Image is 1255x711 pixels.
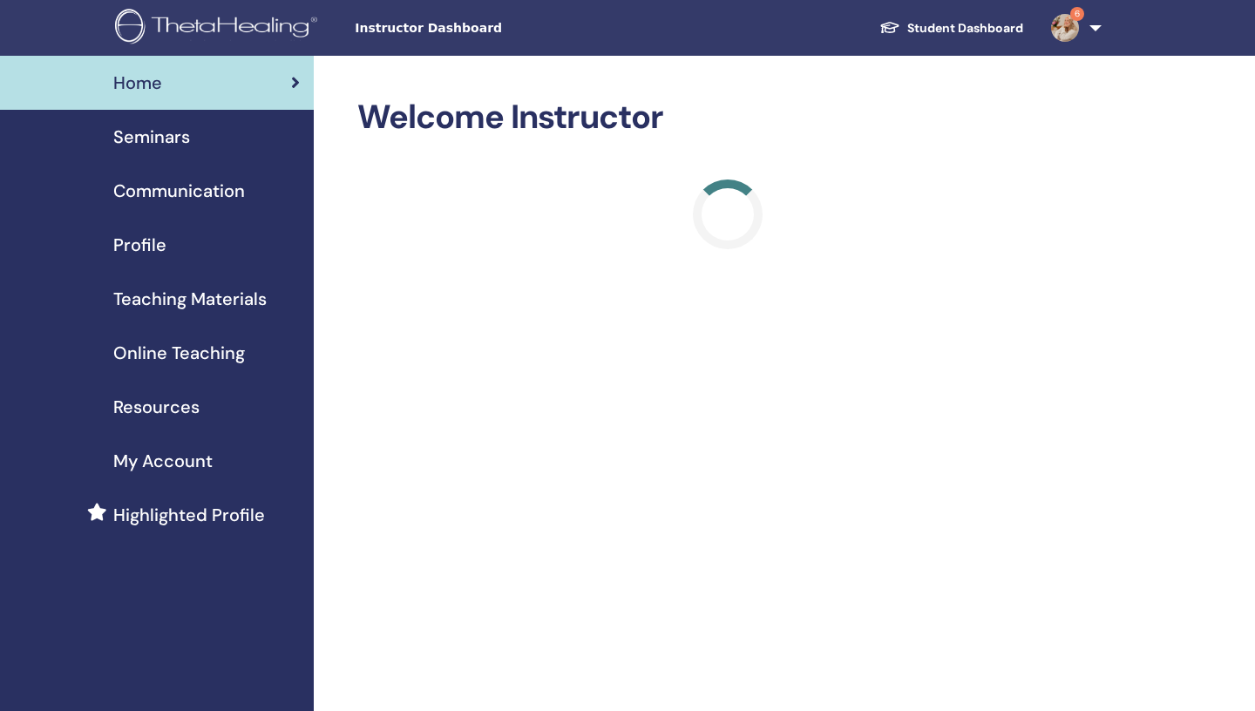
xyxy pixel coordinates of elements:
[879,20,900,35] img: graduation-cap-white.svg
[1070,7,1084,21] span: 6
[1051,14,1079,42] img: default.jpg
[113,124,190,150] span: Seminars
[113,70,162,96] span: Home
[115,9,323,48] img: logo.png
[113,286,267,312] span: Teaching Materials
[357,98,1098,138] h2: Welcome Instructor
[113,178,245,204] span: Communication
[113,340,245,366] span: Online Teaching
[113,502,265,528] span: Highlighted Profile
[113,394,200,420] span: Resources
[355,19,616,37] span: Instructor Dashboard
[113,448,213,474] span: My Account
[113,232,166,258] span: Profile
[865,12,1037,44] a: Student Dashboard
